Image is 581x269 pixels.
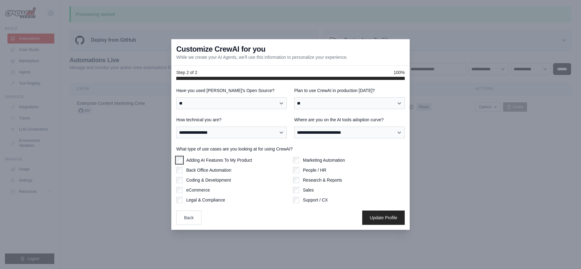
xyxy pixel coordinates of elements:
label: Back Office Automation [186,167,231,173]
label: Support / CX [303,197,328,203]
button: Back [176,211,201,225]
label: Coding & Development [186,177,231,183]
label: Legal & Compliance [186,197,225,203]
label: What type of use cases are you looking at for using CrewAI? [176,146,405,152]
span: 100% [394,69,405,76]
button: Update Profile [362,211,405,225]
label: Research & Reports [303,177,342,183]
p: While we create your AI Agents, we'll use this information to personalize your experience. [176,54,348,60]
label: Adding AI Features To My Product [186,157,252,163]
label: Plan to use CrewAI in production [DATE]? [294,87,405,94]
label: People / HR [303,167,326,173]
label: Where are you on the AI tools adoption curve? [294,117,405,123]
label: How technical you are? [176,117,287,123]
label: Sales [303,187,314,193]
label: Marketing Automation [303,157,345,163]
label: eCommerce [186,187,210,193]
span: Step 2 of 2 [176,69,197,76]
h3: Customize CrewAI for you [176,44,265,54]
label: Have you used [PERSON_NAME]'s Open Source? [176,87,287,94]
